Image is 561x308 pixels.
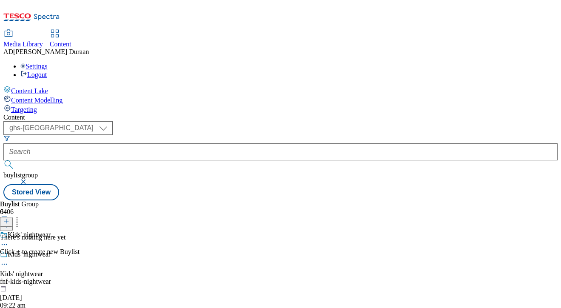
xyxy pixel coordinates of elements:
a: Media Library [3,30,43,48]
a: Targeting [3,104,558,114]
svg: Search Filters [3,135,10,142]
span: buylistgroup [3,171,38,179]
span: Content Modelling [11,97,63,104]
a: Content [50,30,71,48]
a: Content Lake [3,86,558,95]
a: Content Modelling [3,95,558,104]
button: Stored View [3,184,59,200]
a: Logout [20,71,47,78]
a: Settings [20,63,48,70]
span: Content Lake [11,87,48,94]
span: [PERSON_NAME] Duraan [13,48,89,55]
span: Targeting [11,106,37,113]
div: Content [3,114,558,121]
span: Media Library [3,40,43,48]
span: AD [3,48,13,55]
span: Content [50,40,71,48]
input: Search [3,143,558,160]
